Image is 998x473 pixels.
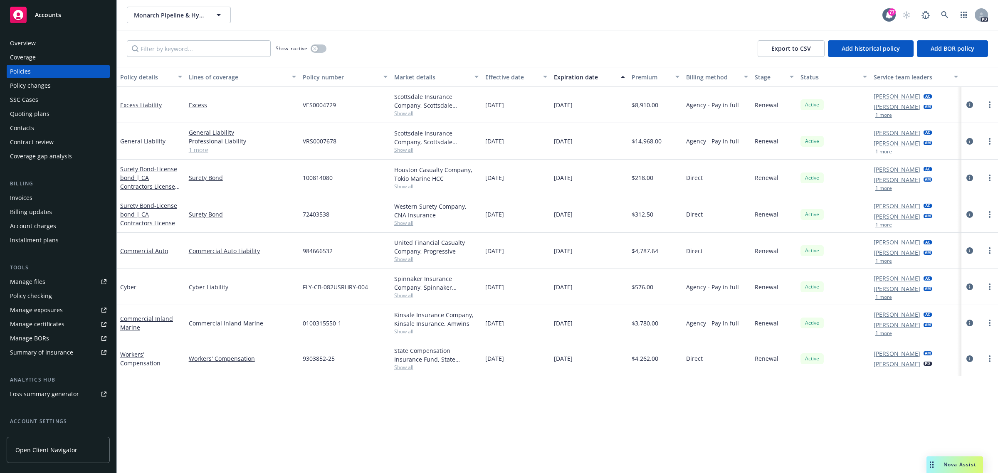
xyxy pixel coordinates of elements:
[965,136,975,146] a: circleInformation
[7,219,110,233] a: Account charges
[874,175,920,184] a: [PERSON_NAME]
[276,45,307,52] span: Show inactive
[686,137,739,145] span: Agency - Pay in full
[485,73,538,81] div: Effective date
[554,246,573,255] span: [DATE]
[7,289,110,303] a: Policy checking
[936,7,953,23] a: Search
[120,73,173,81] div: Policy details
[10,205,52,219] div: Billing updates
[985,100,995,110] a: more
[804,101,820,108] span: Active
[874,165,920,174] a: [PERSON_NAME]
[394,202,479,219] div: Western Surety Company, CNA Insurance
[828,40,914,57] button: Add historical policy
[485,101,504,109] span: [DATE]
[10,37,36,50] div: Overview
[965,209,975,219] a: circleInformation
[394,310,479,328] div: Kinsale Insurance Company, Kinsale Insurance, Amwins
[804,355,820,362] span: Active
[874,212,920,221] a: [PERSON_NAME]
[898,7,915,23] a: Start snowing
[10,65,31,78] div: Policies
[686,354,703,363] span: Direct
[10,303,63,317] div: Manage exposures
[303,319,341,328] span: 0100315550-1
[127,7,231,23] button: Monarch Pipeline & Hydrovac, Inc.
[632,137,662,145] span: $14,968.00
[842,44,900,52] span: Add historical policy
[7,429,110,442] a: Service team
[804,247,820,254] span: Active
[7,234,110,247] a: Installment plans
[7,417,110,426] div: Account settings
[189,319,296,328] a: Commercial Inland Marine
[120,202,177,227] a: Surety Bond
[303,73,378,81] div: Policy number
[632,173,653,182] span: $218.00
[189,101,296,109] a: Excess
[755,101,778,109] span: Renewal
[7,264,110,272] div: Tools
[394,129,479,146] div: Scottsdale Insurance Company, Scottsdale Insurance Company (Nationwide), Risk Transfer Partners
[394,364,479,371] span: Show all
[7,79,110,92] a: Policy changes
[875,331,892,336] button: 1 more
[120,283,136,291] a: Cyber
[554,173,573,182] span: [DATE]
[303,283,368,291] span: FLY-CB-082USRHRY-004
[120,247,168,255] a: Commercial Auto
[394,274,479,292] div: Spinnaker Insurance Company, Spinnaker Insurance Group, CRC Group
[771,44,811,52] span: Export to CSV
[686,101,739,109] span: Agency - Pay in full
[874,360,920,368] a: [PERSON_NAME]
[303,246,333,255] span: 984666532
[874,349,920,358] a: [PERSON_NAME]
[189,354,296,363] a: Workers' Compensation
[751,67,797,87] button: Stage
[185,67,299,87] button: Lines of coverage
[755,354,778,363] span: Renewal
[10,79,51,92] div: Policy changes
[189,137,296,145] a: Professional Liability
[394,238,479,256] div: United Financial Casualty Company, Progressive
[7,180,110,188] div: Billing
[394,256,479,263] span: Show all
[394,110,479,117] span: Show all
[926,456,937,473] div: Drag to move
[120,315,173,331] a: Commercial Inland Marine
[7,121,110,135] a: Contacts
[965,282,975,292] a: circleInformation
[804,138,820,145] span: Active
[554,137,573,145] span: [DATE]
[189,246,296,255] a: Commercial Auto Liability
[874,274,920,283] a: [PERSON_NAME]
[551,67,628,87] button: Expiration date
[7,318,110,331] a: Manage certificates
[485,319,504,328] span: [DATE]
[120,101,162,109] a: Excess Liability
[7,191,110,204] a: Invoices
[10,121,34,135] div: Contacts
[926,456,983,473] button: Nova Assist
[985,173,995,183] a: more
[394,92,479,110] div: Scottsdale Insurance Company, Scottsdale Insurance Company (Nationwide), Risk Transfer Partners
[10,275,45,288] div: Manage files
[394,219,479,227] span: Show all
[10,150,72,163] div: Coverage gap analysis
[755,246,778,255] span: Renewal
[485,283,504,291] span: [DATE]
[7,150,110,163] a: Coverage gap analysis
[875,113,892,118] button: 1 more
[7,135,110,149] a: Contract review
[120,137,166,145] a: General Liability
[888,8,896,16] div: 77
[189,73,287,81] div: Lines of coverage
[755,283,778,291] span: Renewal
[758,40,825,57] button: Export to CSV
[554,283,573,291] span: [DATE]
[956,7,972,23] a: Switch app
[686,73,739,81] div: Billing method
[965,354,975,364] a: circleInformation
[755,319,778,328] span: Renewal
